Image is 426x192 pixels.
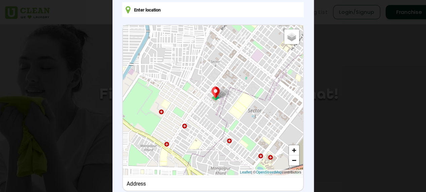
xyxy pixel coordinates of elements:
[122,2,303,17] input: Enter location
[238,169,303,175] div: | © contributors
[127,181,299,187] div: Address
[284,29,299,44] a: Layers
[256,169,282,175] a: OpenStreetMap
[240,169,251,175] a: Leaflet
[289,145,299,155] a: Zoom in
[289,155,299,165] a: Zoom out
